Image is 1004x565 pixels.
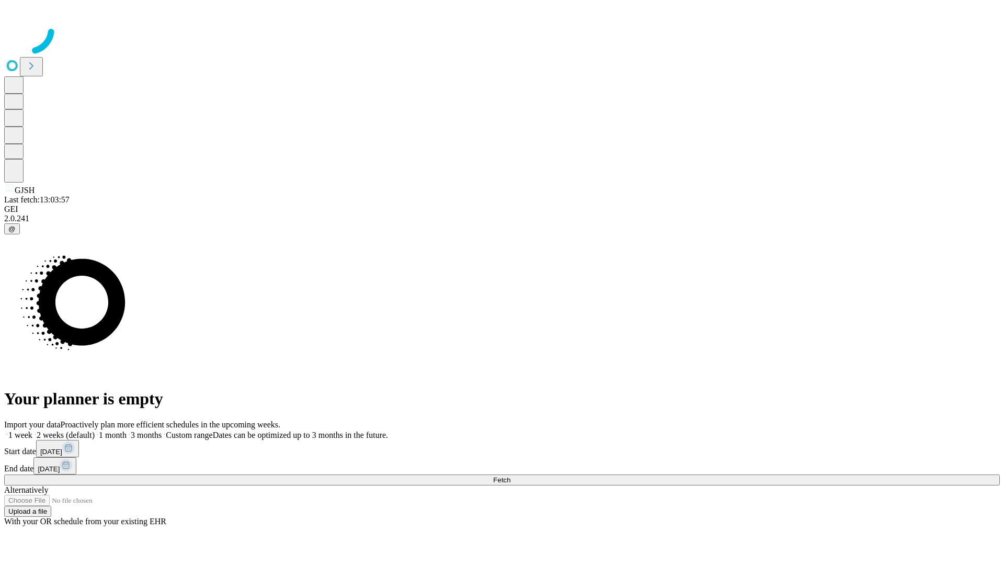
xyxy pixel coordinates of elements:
[61,420,280,429] span: Proactively plan more efficient schedules in the upcoming weeks.
[4,195,70,204] span: Last fetch: 13:03:57
[493,476,510,484] span: Fetch
[36,440,79,457] button: [DATE]
[15,186,35,195] span: GJSH
[4,214,1000,223] div: 2.0.241
[4,457,1000,474] div: End date
[40,448,62,456] span: [DATE]
[4,440,1000,457] div: Start date
[37,431,95,439] span: 2 weeks (default)
[4,506,51,517] button: Upload a file
[4,389,1000,409] h1: Your planner is empty
[33,457,76,474] button: [DATE]
[99,431,127,439] span: 1 month
[4,474,1000,485] button: Fetch
[131,431,162,439] span: 3 months
[4,420,61,429] span: Import your data
[8,431,32,439] span: 1 week
[38,465,60,473] span: [DATE]
[166,431,212,439] span: Custom range
[4,223,20,234] button: @
[8,225,16,233] span: @
[4,517,166,526] span: With your OR schedule from your existing EHR
[4,485,48,494] span: Alternatively
[4,205,1000,214] div: GEI
[213,431,388,439] span: Dates can be optimized up to 3 months in the future.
